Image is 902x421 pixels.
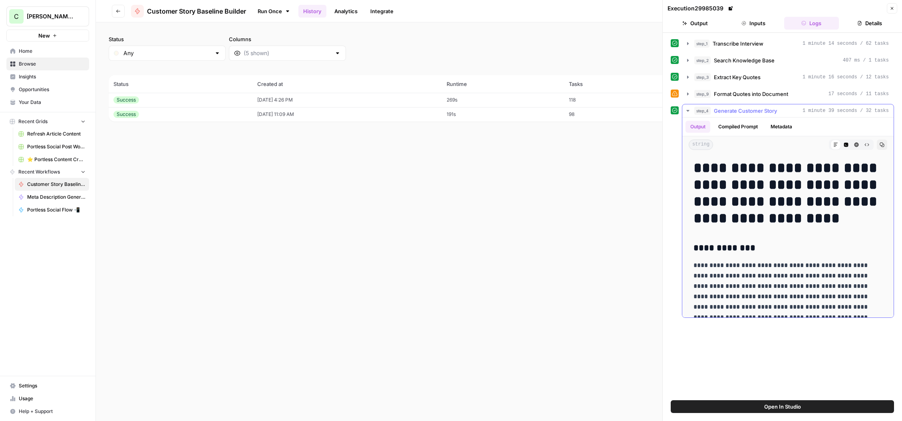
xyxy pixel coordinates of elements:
button: Output [685,121,710,133]
span: (2 records) [109,61,889,75]
span: Meta Description Generator 👾 [27,194,85,201]
button: Workspace: Chris's Workspace [6,6,89,26]
button: Help + Support [6,405,89,418]
span: Extract Key Quotes [714,73,761,81]
span: 1 minute 39 seconds / 32 tasks [803,107,889,114]
span: 1 minute 14 seconds / 62 tasks [803,40,889,47]
span: step_9 [694,90,711,98]
span: Generate Customer Story [714,107,777,115]
th: Created at [252,75,442,93]
span: ⭐️ Portless Content Creation Grid ⭐️ [27,156,85,163]
button: Logs [784,17,839,30]
a: Customer Story Baseline Builder [131,5,246,18]
button: Open In Studio [671,400,894,413]
a: Portless Social Post Workflow [15,140,89,153]
span: Refresh Article Content [27,130,85,138]
span: step_3 [694,73,711,81]
span: Insights [19,73,85,80]
a: Refresh Article Content [15,128,89,140]
a: Meta Description Generator 👾 [15,191,89,204]
td: 191s [442,107,564,122]
a: History [298,5,326,18]
a: Settings [6,379,89,392]
td: 269s [442,93,564,107]
th: Runtime [442,75,564,93]
button: Compiled Prompt [713,121,763,133]
span: step_1 [694,40,709,48]
div: Success [113,96,139,104]
span: 1 minute 16 seconds / 12 tasks [803,74,889,81]
span: New [38,32,50,40]
button: Details [842,17,897,30]
span: step_2 [694,56,711,64]
label: Columns [229,35,346,43]
a: Insights [6,70,89,83]
th: Tasks [564,75,660,93]
span: step_4 [694,107,711,115]
a: Integrate [366,5,398,18]
span: Format Quotes into Document [714,90,788,98]
th: Status [109,75,252,93]
div: Success [113,111,139,118]
span: Customer Story Baseline Builder [147,6,246,16]
td: 98 [564,107,660,122]
span: Search Knowledge Base [714,56,775,64]
label: Status [109,35,226,43]
button: 407 ms / 1 tasks [682,54,894,67]
a: Browse [6,58,89,70]
button: 17 seconds / 11 tasks [682,88,894,100]
a: Your Data [6,96,89,109]
span: Help + Support [19,408,85,415]
a: Usage [6,392,89,405]
span: Opportunities [19,86,85,93]
span: 407 ms / 1 tasks [843,57,889,64]
span: Recent Workflows [18,168,60,176]
button: Output [668,17,723,30]
button: 1 minute 14 seconds / 62 tasks [682,37,894,50]
a: Run Once [252,4,295,18]
span: Portless Social Post Workflow [27,143,85,150]
button: Metadata [766,121,797,133]
span: C [14,12,19,21]
span: Open In Studio [764,403,801,411]
div: 1 minute 39 seconds / 32 tasks [682,118,894,317]
td: 118 [564,93,660,107]
button: Inputs [726,17,781,30]
a: Analytics [330,5,362,18]
span: Settings [19,382,85,389]
span: [PERSON_NAME]'s Workspace [27,12,75,20]
td: [DATE] 4:26 PM [252,93,442,107]
span: Transcribe Interview [713,40,763,48]
span: string [689,140,713,150]
a: ⭐️ Portless Content Creation Grid ⭐️ [15,153,89,166]
a: Portless Social Flow 📲 [15,204,89,216]
button: 1 minute 39 seconds / 32 tasks [682,104,894,117]
button: Recent Workflows [6,166,89,178]
button: New [6,30,89,42]
span: Customer Story Baseline Builder [27,181,85,188]
a: Opportunities [6,83,89,96]
input: (5 shown) [244,49,331,57]
span: Home [19,48,85,55]
span: Your Data [19,99,85,106]
span: Recent Grids [18,118,48,125]
input: Any [123,49,211,57]
td: [DATE] 11:09 AM [252,107,442,122]
span: Browse [19,60,85,68]
span: 17 seconds / 11 tasks [828,90,889,98]
a: Home [6,45,89,58]
a: Customer Story Baseline Builder [15,178,89,191]
span: Usage [19,395,85,402]
div: Execution 29985039 [668,4,735,12]
button: 1 minute 16 seconds / 12 tasks [682,71,894,84]
button: Recent Grids [6,116,89,128]
span: Portless Social Flow 📲 [27,206,85,213]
